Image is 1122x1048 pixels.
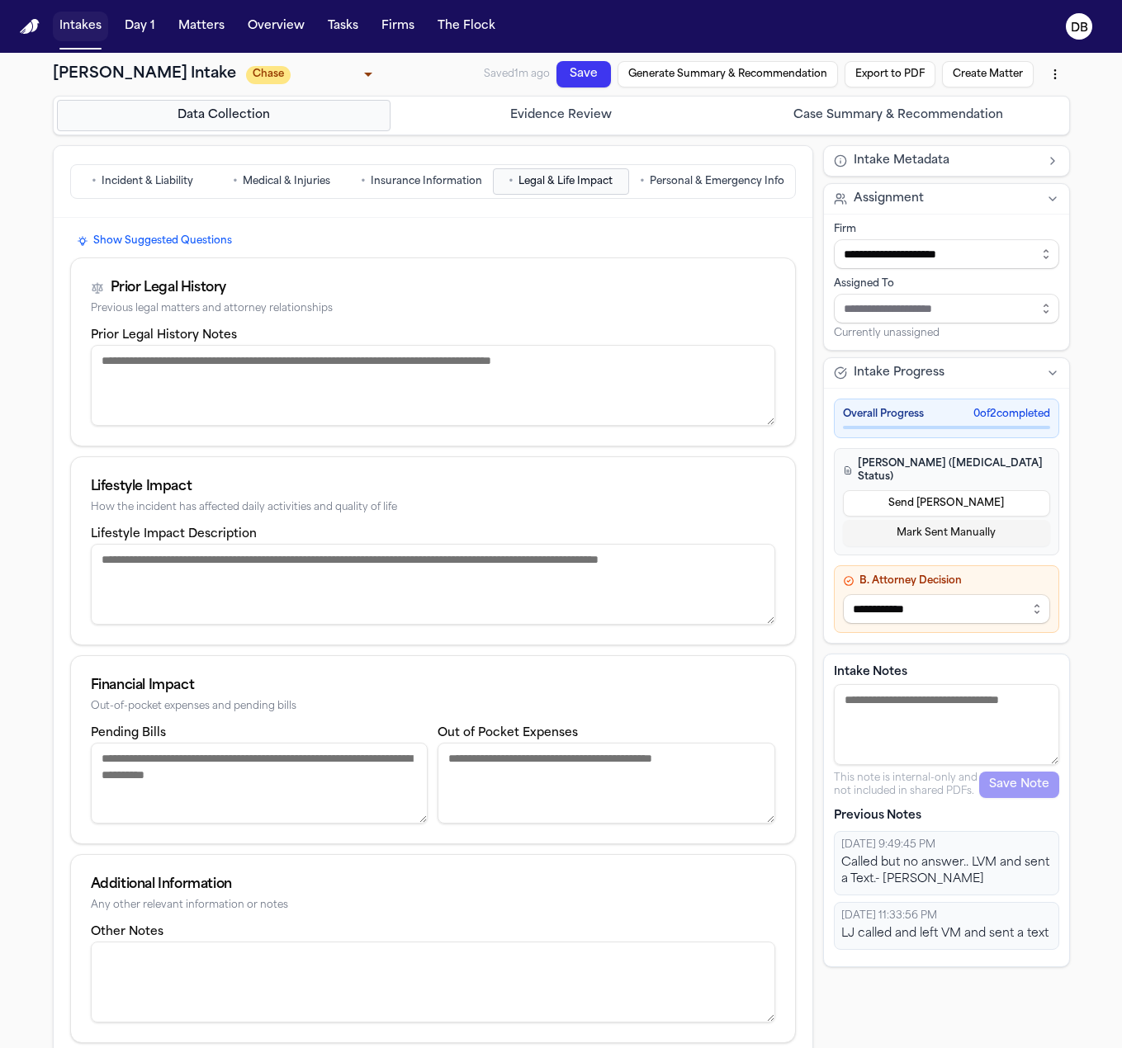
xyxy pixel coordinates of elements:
[843,490,1050,517] button: Send [PERSON_NAME]
[834,684,1059,765] textarea: Intake notes
[321,12,365,41] button: Tasks
[438,727,578,739] label: Out of Pocket Expenses
[843,574,1050,588] h4: B. Attorney Decision
[243,175,330,188] span: Medical & Injuries
[53,12,108,41] button: Intakes
[91,303,775,315] div: Previous legal matters and attorney relationships
[91,544,775,625] textarea: Lifestyle impact
[53,63,236,86] h1: [PERSON_NAME] Intake
[91,329,237,342] label: Prior Legal History Notes
[841,838,1052,852] div: [DATE] 9:49:45 PM
[973,408,1050,421] span: 0 of 2 completed
[650,175,784,188] span: Personal & Emergency Info
[92,173,97,190] span: •
[375,12,421,41] button: Firms
[632,168,792,195] button: Go to Personal & Emergency Info
[824,184,1069,214] button: Assignment
[834,808,1059,824] p: Previous Notes
[353,168,490,195] button: Go to Insurance Information
[484,69,550,79] span: Saved 1m ago
[91,727,166,739] label: Pending Bills
[824,146,1069,176] button: Intake Metadata
[942,61,1034,87] button: Create Matter
[102,175,193,188] span: Incident & Liability
[493,168,629,195] button: Go to Legal & Life Impact
[20,19,40,35] img: Finch Logo
[91,676,775,696] div: Financial Impact
[834,327,940,340] span: Currently unassigned
[509,173,514,190] span: •
[233,173,238,190] span: •
[640,173,645,190] span: •
[91,477,775,497] div: Lifestyle Impact
[91,899,775,912] div: Any other relevant information or notes
[241,12,311,41] button: Overview
[618,61,838,87] button: Generate Summary & Recommendation
[361,173,366,190] span: •
[246,66,291,84] span: Chase
[841,909,1052,923] div: [DATE] 11:33:56 PM
[843,408,924,421] span: Overall Progress
[91,528,257,541] label: Lifestyle Impact Description
[1040,59,1070,89] button: More actions
[74,168,211,195] button: Go to Incident & Liability
[91,942,775,1022] textarea: Other notes
[172,12,231,41] button: Matters
[834,772,979,798] p: This note is internal-only and not included in shared PDFs.
[834,294,1059,323] input: Assign to staff member
[91,502,775,514] div: How the incident has affected daily activities and quality of life
[834,277,1059,290] div: Assigned To
[824,358,1069,388] button: Intake Progress
[731,100,1066,131] button: Go to Case Summary & Recommendation step
[20,19,40,35] a: Home
[91,345,775,426] textarea: Prior legal history
[118,12,162,41] button: Day 1
[854,191,924,207] span: Assignment
[834,239,1059,269] input: Select firm
[518,175,613,188] span: Legal & Life Impact
[431,12,502,41] button: The Flock
[556,61,611,87] button: Save
[843,520,1050,546] button: Mark Sent Manually
[845,61,935,87] button: Export to PDF
[246,63,378,86] div: Update intake status
[854,153,949,169] span: Intake Metadata
[854,365,944,381] span: Intake Progress
[834,223,1059,236] div: Firm
[843,457,1050,484] h4: [PERSON_NAME] ([MEDICAL_DATA] Status)
[91,701,775,713] div: Out-of-pocket expenses and pending bills
[91,926,163,938] label: Other Notes
[834,664,1059,681] label: Intake Notes
[57,100,1066,131] nav: Intake steps
[841,855,1052,888] div: Called but no answer.. LVM and sent a Text.- [PERSON_NAME]
[371,175,482,188] span: Insurance Information
[394,100,728,131] button: Go to Evidence Review step
[841,926,1052,942] div: LJ called and left VM and sent a text
[70,231,239,251] button: Show Suggested Questions
[111,278,226,298] div: Prior Legal History
[438,743,775,824] textarea: Out of pocket expenses
[91,743,428,824] textarea: Pending bills
[214,168,350,195] button: Go to Medical & Injuries
[91,875,775,895] div: Additional Information
[57,100,391,131] button: Go to Data Collection step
